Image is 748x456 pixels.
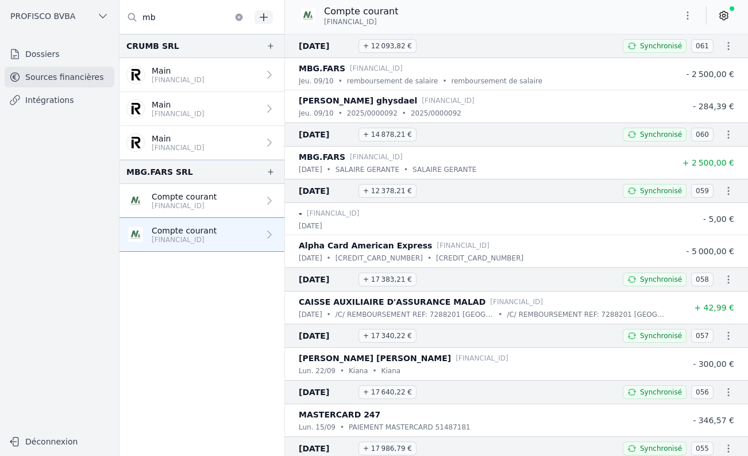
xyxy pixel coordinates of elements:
img: revolut.png [126,99,145,118]
p: Main [152,133,205,144]
p: [FINANCIAL_ID] [152,235,217,244]
span: [DATE] [299,273,354,286]
span: + 2 500,00 € [683,158,734,167]
span: - 2 500,00 € [686,70,734,79]
span: + 17 340,22 € [358,329,417,343]
div: • [340,365,344,377]
div: CRUMB SRL [126,39,179,53]
span: 061 [691,39,714,53]
span: + 12 378,21 € [358,184,417,198]
p: Compte courant [152,225,217,236]
p: Alpha Card American Express [299,239,432,252]
div: • [498,309,502,320]
span: + 17 986,79 € [358,442,417,455]
button: Déconnexion [5,432,114,451]
a: Compte courant [FINANCIAL_ID] [119,218,284,252]
div: MBG.FARS SRL [126,165,193,179]
span: PROFISCO BVBA [10,10,75,22]
span: + 14 878,21 € [358,128,417,141]
span: Synchronisé [640,444,682,453]
p: jeu. 09/10 [299,108,334,119]
div: • [327,164,331,175]
p: jeu. 09/10 [299,75,334,87]
a: Dossiers [5,44,114,64]
p: SALAIRE GERANTE [412,164,476,175]
a: Main [FINANCIAL_ID] [119,92,284,126]
a: Sources financières [5,67,114,87]
span: 060 [691,128,714,141]
span: - 5 000,00 € [686,247,734,256]
span: - 284,39 € [693,102,734,111]
p: [FINANCIAL_ID] [456,352,508,364]
p: [PERSON_NAME] [PERSON_NAME] [299,351,451,365]
div: • [427,252,431,264]
span: [DATE] [299,39,354,53]
span: - 346,57 € [693,416,734,425]
img: NAGELMACKERS_BNAGBEBBXXX.png [299,6,317,25]
p: lun. 22/09 [299,365,336,377]
p: 2025/0000092 [347,108,398,119]
div: • [340,421,344,433]
p: Compte courant [152,191,217,202]
p: [DATE] [299,309,322,320]
p: [FINANCIAL_ID] [152,143,205,152]
div: • [442,75,446,87]
a: Main [FINANCIAL_ID] [119,58,284,92]
span: + 17 640,22 € [358,385,417,399]
p: [FINANCIAL_ID] [152,109,205,118]
p: Main [152,65,205,76]
p: Kiana [349,365,368,377]
p: [DATE] [299,252,322,264]
img: revolut.png [126,133,145,152]
span: [FINANCIAL_ID] [324,17,377,26]
p: /C/ REMBOURSEMENT REF: 7288201 [GEOGRAPHIC_DATA], [PERSON_NAME],PRESTATION DU [DATE] [336,309,494,320]
p: [DATE] [299,220,322,232]
span: Synchronisé [640,331,682,340]
p: lun. 15/09 [299,421,336,433]
p: - [299,206,302,220]
div: • [373,365,377,377]
div: • [327,309,331,320]
span: Synchronisé [640,130,682,139]
span: Synchronisé [640,388,682,397]
span: Synchronisé [640,186,682,196]
div: • [402,108,406,119]
p: remboursement de salaire [451,75,542,87]
p: MBG.FARS [299,62,345,75]
p: [DATE] [299,164,322,175]
span: [DATE] [299,329,354,343]
p: 2025/0000092 [411,108,461,119]
span: Synchronisé [640,41,682,51]
div: • [338,75,342,87]
span: - 5,00 € [703,214,734,224]
span: 056 [691,385,714,399]
span: 055 [691,442,714,455]
span: [DATE] [299,385,354,399]
p: [CREDIT_CARD_NUMBER] [436,252,523,264]
a: Intégrations [5,90,114,110]
p: Main [152,99,205,110]
span: + 42,99 € [694,303,734,312]
a: Compte courant [FINANCIAL_ID] [119,184,284,218]
img: NAGELMACKERS_BNAGBEBBXXX.png [126,225,145,244]
p: /C/ REMBOURSEMENT REF: 7288201 [GEOGRAPHIC_DATA], [PERSON_NAME],PRESTATION DU [DATE] [507,309,665,320]
a: Main [FINANCIAL_ID] [119,126,284,160]
p: SALAIRE GERANTE [336,164,399,175]
span: + 12 093,82 € [358,39,417,53]
p: [FINANCIAL_ID] [152,201,217,210]
span: Synchronisé [640,275,682,284]
p: [FINANCIAL_ID] [422,95,475,106]
span: + 17 383,21 € [358,273,417,286]
span: [DATE] [299,442,354,455]
p: [FINANCIAL_ID] [307,208,360,219]
p: [FINANCIAL_ID] [350,63,403,74]
p: MASTERCARD 247 [299,408,380,421]
div: • [327,252,331,264]
span: 058 [691,273,714,286]
span: [DATE] [299,128,354,141]
p: [PERSON_NAME] ghysdael [299,94,417,108]
p: [FINANCIAL_ID] [437,240,489,251]
span: - 300,00 € [693,359,734,369]
div: • [338,108,342,119]
img: revolut.png [126,66,145,84]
